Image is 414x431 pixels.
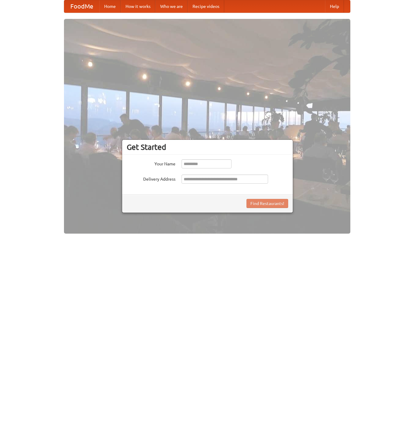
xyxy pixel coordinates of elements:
[99,0,121,12] a: Home
[127,175,175,182] label: Delivery Address
[155,0,188,12] a: Who we are
[127,159,175,167] label: Your Name
[188,0,224,12] a: Recipe videos
[64,0,99,12] a: FoodMe
[246,199,288,208] button: Find Restaurants!
[121,0,155,12] a: How it works
[127,143,288,152] h3: Get Started
[325,0,344,12] a: Help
